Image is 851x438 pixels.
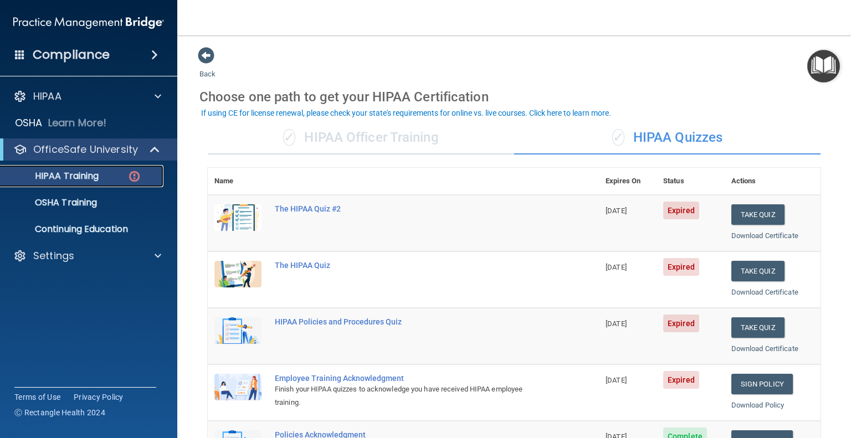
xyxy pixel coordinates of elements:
span: Expired [663,258,699,276]
div: The HIPAA Quiz [275,261,544,270]
div: HIPAA Policies and Procedures Quiz [275,317,544,326]
p: OfficeSafe University [33,143,138,156]
a: Terms of Use [14,391,60,403]
span: Expired [663,202,699,219]
div: Choose one path to get your HIPAA Certification [199,81,829,113]
span: [DATE] [606,263,627,271]
p: Settings [33,249,74,262]
button: Take Quiz [731,317,785,338]
a: Settings [13,249,161,262]
p: OSHA Training [7,197,97,208]
p: HIPAA Training [7,171,99,182]
span: [DATE] [606,320,627,328]
a: Sign Policy [731,374,793,394]
span: Expired [663,371,699,389]
a: OfficeSafe University [13,143,161,156]
th: Expires On [599,168,657,195]
button: If using CE for license renewal, please check your state's requirements for online vs. live cours... [199,107,613,118]
th: Status [657,168,725,195]
button: Take Quiz [731,261,785,281]
span: Ⓒ Rectangle Health 2024 [14,407,105,418]
p: Learn More! [48,116,107,130]
th: Name [208,168,268,195]
img: PMB logo [13,12,164,34]
div: HIPAA Quizzes [514,121,821,154]
span: ✓ [283,129,295,146]
div: If using CE for license renewal, please check your state's requirements for online vs. live cours... [201,109,611,117]
span: [DATE] [606,376,627,384]
a: Download Certificate [731,231,798,240]
th: Actions [725,168,821,195]
h4: Compliance [33,47,110,63]
a: HIPAA [13,90,161,103]
button: Open Resource Center [807,50,840,83]
span: Expired [663,315,699,332]
a: Download Policy [731,401,785,409]
p: HIPAA [33,90,61,103]
img: danger-circle.6113f641.png [127,169,141,183]
div: HIPAA Officer Training [208,121,514,154]
p: OSHA [15,116,43,130]
p: Continuing Education [7,224,158,235]
span: ✓ [612,129,624,146]
a: Download Certificate [731,288,798,296]
span: [DATE] [606,207,627,215]
a: Download Certificate [731,344,798,353]
a: Privacy Policy [74,391,124,403]
a: Back [199,56,216,78]
button: Take Quiz [731,204,785,225]
div: Finish your HIPAA quizzes to acknowledge you have received HIPAA employee training. [275,383,544,409]
div: Employee Training Acknowledgment [275,374,544,383]
div: The HIPAA Quiz #2 [275,204,544,213]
